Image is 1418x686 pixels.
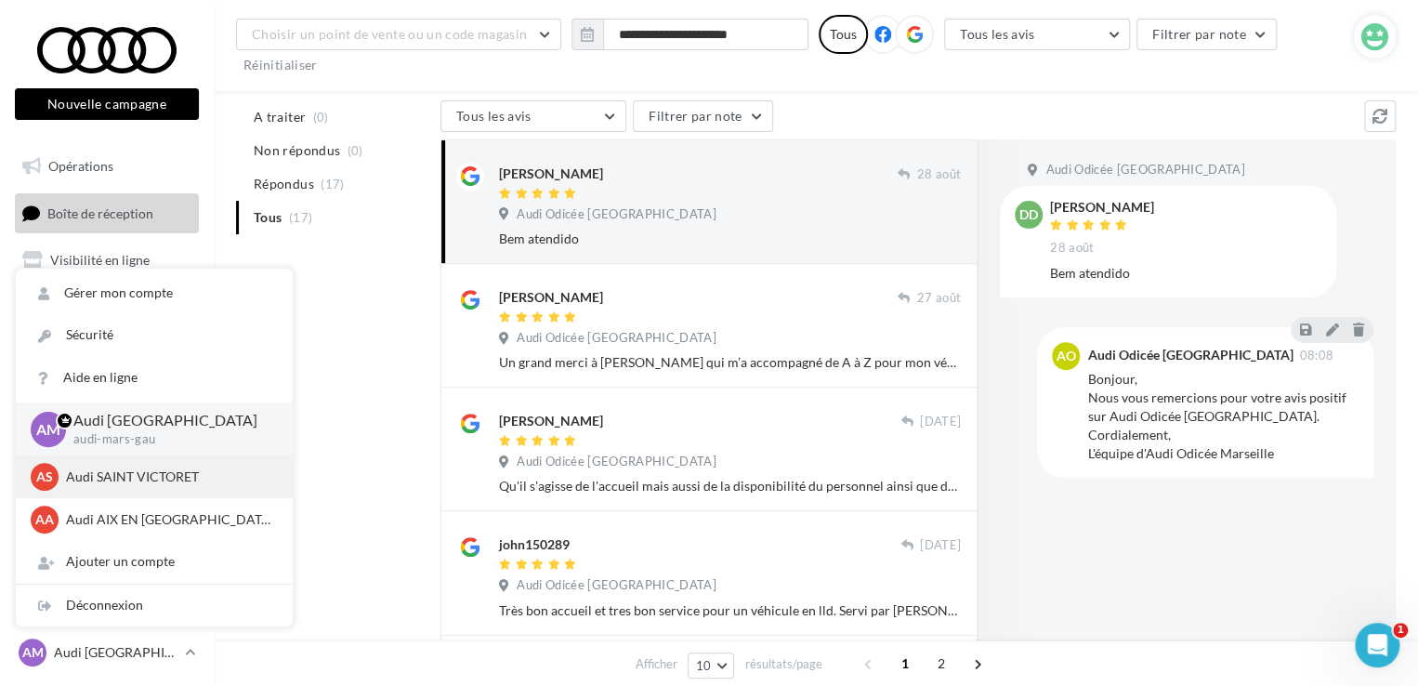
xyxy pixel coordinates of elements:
div: Très bon accueil et tres bon service pour un véhicule en lld. Servi par [PERSON_NAME]. Je recommande [499,601,961,620]
a: Gérer mon compte [16,272,293,314]
div: john150289 [499,535,570,554]
button: Filtrer par note [1136,19,1277,50]
span: Audi Odicée [GEOGRAPHIC_DATA] [517,454,716,470]
div: Tous [819,15,868,54]
button: Nouvelle campagne [15,88,199,120]
a: Sécurité [16,314,293,356]
span: Opérations [48,158,113,174]
span: A traiter [254,108,306,126]
span: Audi Odicée [GEOGRAPHIC_DATA] [517,577,716,594]
span: 1 [1393,623,1408,638]
div: [PERSON_NAME] [499,165,603,183]
iframe: Intercom live chat [1355,623,1399,667]
span: résultats/page [744,655,821,673]
a: AM Audi [GEOGRAPHIC_DATA] [15,635,199,670]
div: Audi Odicée [GEOGRAPHIC_DATA] [1087,349,1293,362]
button: Filtrer par note [633,100,773,132]
span: AA [35,510,54,529]
p: Audi [GEOGRAPHIC_DATA] [73,410,263,431]
span: 2 [926,649,956,679]
span: (0) [313,110,329,125]
a: Médiathèque [11,334,203,373]
a: Boîte de réception [11,193,203,233]
span: (17) [321,177,344,191]
button: Tous les avis [440,100,626,132]
span: Non répondus [254,141,340,160]
span: DD [1019,205,1038,224]
p: Audi SAINT VICTORET [66,468,270,486]
p: Audi [GEOGRAPHIC_DATA] [54,643,177,662]
span: 27 août [917,290,961,307]
button: Choisir un point de vente ou un code magasin [236,19,561,50]
div: [PERSON_NAME] [499,412,603,430]
span: AS [36,468,53,486]
div: Qu'il s'agisse de l'accueil mais aussi de la disponibilité du personnel ainsi que de la qualité d... [499,477,961,495]
a: Campagnes [11,287,203,326]
span: 08:08 [1299,350,1333,362]
span: 10 [696,658,712,673]
p: Audi AIX EN [GEOGRAPHIC_DATA] [66,510,270,529]
div: Bem atendido [499,230,961,248]
span: AO [1057,347,1076,365]
a: PLV et print personnalisable [11,379,203,434]
span: Répondus [254,175,314,193]
div: [PERSON_NAME] [499,288,603,307]
span: Audi Odicée [GEOGRAPHIC_DATA] [517,330,716,347]
a: Visibilité en ligne [11,241,203,280]
span: Visibilité en ligne [50,252,150,268]
span: Audi Odicée [GEOGRAPHIC_DATA] [1045,162,1244,178]
span: Boîte de réception [47,204,153,220]
span: AM [22,643,44,662]
p: audi-mars-gau [73,431,263,448]
span: Choisir un point de vente ou un code magasin [252,26,527,42]
div: [PERSON_NAME] [1050,201,1154,214]
span: Audi Odicée [GEOGRAPHIC_DATA] [517,206,716,223]
div: Un grand merci à [PERSON_NAME] qui m’a accompagné de A à Z pour mon véhicule ! Tres bonne réactiv... [499,353,961,372]
a: Aide en ligne [16,357,293,399]
span: 28 août [917,166,961,183]
button: Réinitialiser [236,54,325,76]
div: Bem atendido [1050,264,1321,283]
span: Afficher [636,655,677,673]
div: Ajouter un compte [16,541,293,583]
span: AM [36,418,60,440]
div: Déconnexion [16,585,293,627]
button: 10 [688,653,735,679]
div: Bonjour, Nous vous remercions pour votre avis positif sur Audi Odicée [GEOGRAPHIC_DATA]. Cordiale... [1087,370,1359,463]
button: Tous les avis [944,19,1130,50]
span: Tous les avis [960,26,1035,42]
span: Tous les avis [456,108,532,124]
span: [DATE] [920,537,961,554]
span: [DATE] [920,414,961,430]
a: Opérations [11,147,203,186]
span: 28 août [1050,240,1094,257]
span: 1 [890,649,920,679]
span: (0) [348,143,363,158]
